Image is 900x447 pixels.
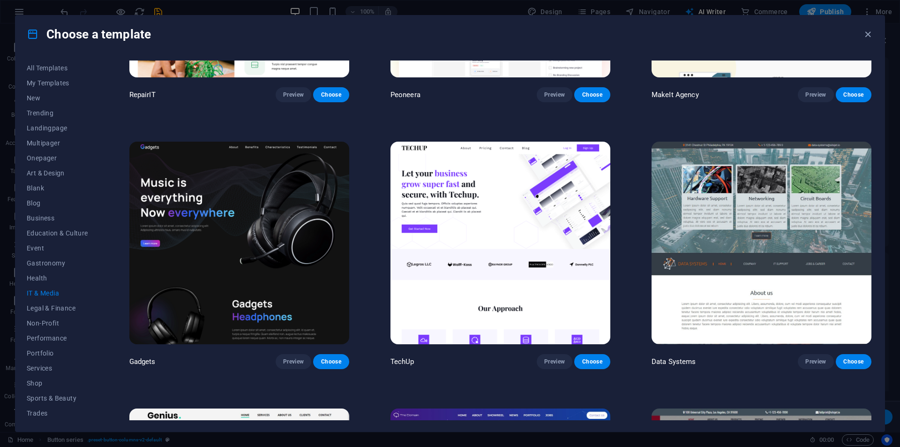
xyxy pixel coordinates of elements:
span: Trending [27,109,88,117]
p: Peoneera [390,90,420,99]
p: Data Systems [652,357,696,366]
button: Business [27,211,88,226]
span: Preview [805,358,826,365]
button: IT & Media [27,286,88,301]
span: Art & Design [27,169,88,177]
button: Trades [27,406,88,421]
span: Event [27,244,88,252]
button: Landingpage [27,121,88,136]
span: Trades [27,409,88,417]
button: Multipager [27,136,88,151]
span: Choose [843,358,864,365]
button: My Templates [27,76,88,91]
span: Business [27,214,88,222]
p: Gadgets [129,357,156,366]
span: Onepager [27,154,88,162]
button: Preview [276,354,311,369]
p: TechUp [390,357,414,366]
span: Preview [805,91,826,98]
span: Choose [582,91,602,98]
span: Performance [27,334,88,342]
span: Legal & Finance [27,304,88,312]
button: Choose [836,87,871,102]
button: All Templates [27,61,88,76]
button: Preview [537,354,572,369]
button: Portfolio [27,346,88,361]
button: Preview [798,354,833,369]
img: Data Systems [652,142,871,344]
span: Portfolio [27,349,88,357]
span: Multipager [27,139,88,147]
img: TechUp [390,142,610,344]
button: Non-Profit [27,316,88,331]
span: Non-Profit [27,319,88,327]
span: Choose [321,91,341,98]
button: Trending [27,106,88,121]
button: Event [27,241,88,256]
button: Choose [574,87,610,102]
span: Preview [544,358,565,365]
button: Preview [798,87,833,102]
button: Choose [313,87,349,102]
span: Preview [283,358,304,365]
span: Services [27,364,88,372]
span: Shop [27,379,88,387]
button: Sports & Beauty [27,391,88,406]
span: Landingpage [27,124,88,132]
span: Preview [544,91,565,98]
button: Choose [313,354,349,369]
span: Education & Culture [27,229,88,237]
span: Sports & Beauty [27,394,88,402]
button: Preview [276,87,311,102]
span: Choose [321,358,341,365]
button: Blank [27,181,88,196]
span: New [27,94,88,102]
button: Performance [27,331,88,346]
button: Gastronomy [27,256,88,271]
h4: Choose a template [27,27,151,42]
span: Gastronomy [27,259,88,267]
img: Gadgets [129,142,349,344]
button: Art & Design [27,166,88,181]
button: Shop [27,376,88,391]
span: Blank [27,184,88,192]
span: Choose [582,358,602,365]
button: Blog [27,196,88,211]
button: Preview [537,87,572,102]
span: My Templates [27,79,88,87]
button: New [27,91,88,106]
button: Legal & Finance [27,301,88,316]
button: Choose [574,354,610,369]
button: Education & Culture [27,226,88,241]
span: Preview [283,91,304,98]
p: MakeIt Agency [652,90,699,99]
button: Health [27,271,88,286]
button: Onepager [27,151,88,166]
span: All Templates [27,64,88,72]
button: Services [27,361,88,376]
span: IT & Media [27,289,88,297]
p: RepairIT [129,90,156,99]
span: Blog [27,199,88,207]
span: Health [27,274,88,282]
button: Choose [836,354,871,369]
span: Choose [843,91,864,98]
